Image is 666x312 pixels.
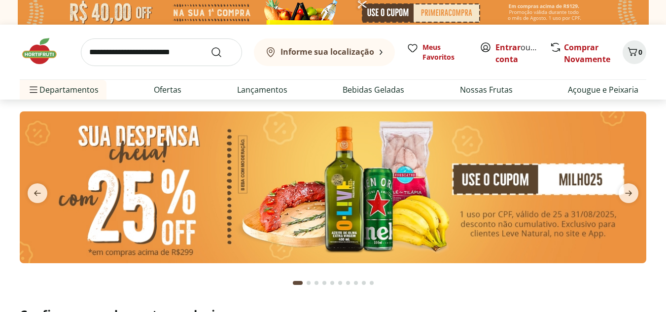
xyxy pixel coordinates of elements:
[360,271,368,295] button: Go to page 9 from fs-carousel
[20,36,69,66] img: Hortifruti
[568,84,638,96] a: Açougue e Peixaria
[343,84,404,96] a: Bebidas Geladas
[336,271,344,295] button: Go to page 6 from fs-carousel
[28,78,99,102] span: Departamentos
[210,46,234,58] button: Submit Search
[28,78,39,102] button: Menu
[313,271,320,295] button: Go to page 3 from fs-carousel
[237,84,287,96] a: Lançamentos
[344,271,352,295] button: Go to page 7 from fs-carousel
[20,111,646,263] img: cupom
[611,183,646,203] button: next
[328,271,336,295] button: Go to page 5 from fs-carousel
[495,42,521,53] a: Entrar
[291,271,305,295] button: Current page from fs-carousel
[638,47,642,57] span: 0
[460,84,513,96] a: Nossas Frutas
[352,271,360,295] button: Go to page 8 from fs-carousel
[81,38,242,66] input: search
[254,38,395,66] button: Informe sua localização
[280,46,374,57] b: Informe sua localização
[407,42,468,62] a: Meus Favoritos
[495,41,539,65] span: ou
[564,42,610,65] a: Comprar Novamente
[20,183,55,203] button: previous
[305,271,313,295] button: Go to page 2 from fs-carousel
[154,84,181,96] a: Ofertas
[495,42,550,65] a: Criar conta
[422,42,468,62] span: Meus Favoritos
[320,271,328,295] button: Go to page 4 from fs-carousel
[368,271,376,295] button: Go to page 10 from fs-carousel
[623,40,646,64] button: Carrinho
